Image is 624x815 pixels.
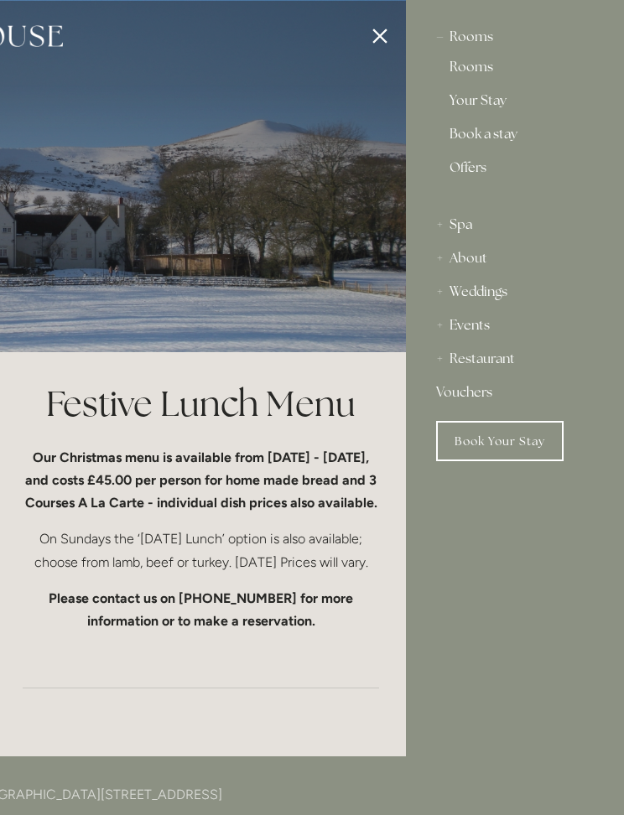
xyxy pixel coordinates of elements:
a: Book a stay [450,127,580,148]
div: Rooms [436,20,594,54]
a: Your Stay [450,94,580,114]
div: Weddings [436,275,594,309]
a: Vouchers [436,376,594,409]
div: Events [436,309,594,342]
div: Spa [436,208,594,241]
div: Restaurant [436,342,594,376]
a: Book Your Stay [436,421,564,461]
div: About [436,241,594,275]
a: Rooms [450,60,580,80]
a: Offers [450,161,580,188]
